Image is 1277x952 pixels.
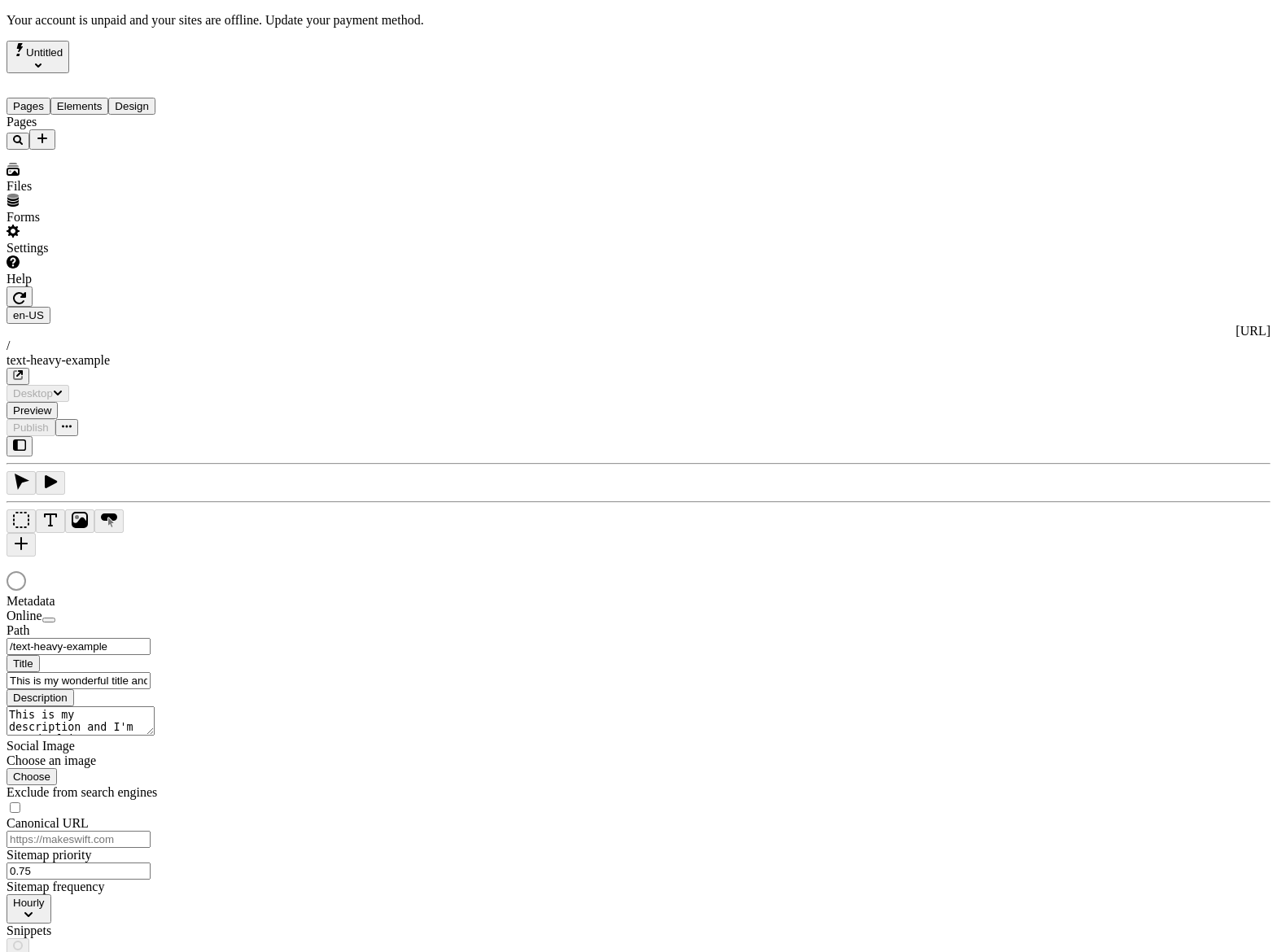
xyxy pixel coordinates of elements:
div: / [7,338,1270,353]
div: Help [7,272,202,286]
div: Pages [7,115,202,129]
button: Title [7,655,40,672]
button: Hourly [7,894,51,924]
div: Choose an image [7,753,202,768]
span: Canonical URL [7,816,89,830]
button: Pages [7,98,50,115]
button: Image [65,509,94,533]
div: Snippets [7,924,202,938]
button: Preview [7,402,58,419]
div: Metadata [7,594,202,609]
button: Add new [29,129,55,150]
div: Files [7,179,202,194]
span: Online [7,609,42,622]
button: Text [36,509,65,533]
span: Sitemap priority [7,848,91,862]
button: Select site [7,41,69,73]
span: Update your payment method. [265,13,424,27]
button: Publish [7,419,55,436]
span: Sitemap frequency [7,880,104,893]
button: Button [94,509,124,533]
button: Elements [50,98,109,115]
span: Path [7,623,29,637]
span: Preview [13,404,51,417]
span: Social Image [7,739,75,753]
button: Choose [7,768,57,785]
button: Box [7,509,36,533]
div: text-heavy-example [7,353,1270,368]
span: Publish [13,421,49,434]
span: en-US [13,309,44,321]
span: Exclude from search engines [7,785,157,799]
div: [URL] [7,324,1270,338]
input: https://makeswift.com [7,831,151,848]
button: Design [108,98,155,115]
span: Desktop [13,387,53,400]
button: Open locale picker [7,307,50,324]
span: Untitled [26,46,63,59]
div: Settings [7,241,202,255]
span: Hourly [13,897,45,909]
button: Desktop [7,385,69,402]
textarea: This is my description and I'm proud of it. [7,706,155,736]
div: Forms [7,210,202,225]
span: Choose [13,771,50,783]
p: Your account is unpaid and your sites are offline. [7,13,1270,28]
button: Description [7,689,74,706]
